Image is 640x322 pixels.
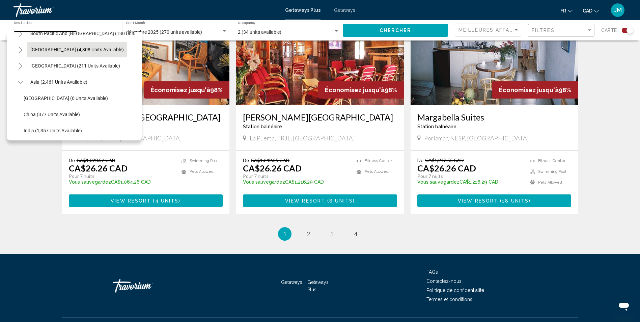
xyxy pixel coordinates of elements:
[538,180,562,185] span: Pets Allowed
[417,163,476,173] p: CA$26.26 CAD
[417,124,456,129] span: Station balnéaire
[538,169,566,174] span: Swimming Pool
[283,230,286,238] span: 1
[458,198,498,204] span: View Resort
[243,112,397,122] a: [PERSON_NAME][GEOGRAPHIC_DATA]
[13,59,27,73] button: Toggle Central America (211 units available)
[330,230,334,238] span: 3
[30,31,158,36] span: South Pacific and [GEOGRAPHIC_DATA] (130 units available)
[243,124,282,129] span: Station balnéaire
[532,28,555,33] span: Filtres
[69,157,75,163] span: De
[380,28,412,33] span: Chercher
[111,198,151,204] span: View Resort
[318,81,404,99] div: 98%
[560,8,566,14] span: fr
[417,179,524,185] p: CA$1,216.29 CAD
[499,86,559,93] span: Économisez jusqu'à
[243,157,249,163] span: De
[426,288,484,293] a: Politique de confidentialité
[20,123,85,138] button: India (1,357 units available)
[492,81,578,99] div: 98%
[560,6,573,16] button: Change language
[498,198,531,204] span: ( )
[307,230,310,238] span: 2
[27,26,162,41] button: South Pacific and [GEOGRAPHIC_DATA] (130 units available)
[13,43,27,56] button: Toggle South America (4,308 units available)
[281,279,302,285] a: Getaways
[155,198,179,204] span: 4 units
[30,79,87,85] span: Asia (2,461 units available)
[528,24,594,37] button: Filter
[417,173,524,179] p: Pour 7 nuits
[307,279,329,292] a: Getaways Plus
[583,6,599,16] button: Change currency
[583,8,592,14] span: CAD
[417,112,572,122] a: Margabella Suites
[285,7,321,13] span: Getaways Plus
[20,90,111,106] button: [GEOGRAPHIC_DATA] (6 units available)
[243,194,397,207] a: View Resort(8 units)
[27,42,127,57] button: [GEOGRAPHIC_DATA] (4,308 units available)
[538,159,565,163] span: Fitness Center
[24,96,108,101] span: [GEOGRAPHIC_DATA] (6 units available)
[62,227,578,241] ul: Pagination
[30,63,120,69] span: [GEOGRAPHIC_DATA] (211 units available)
[113,276,180,296] a: Travorium
[243,173,350,179] p: Pour 7 nuits
[426,278,462,284] a: Contactez-nous
[329,198,353,204] span: 8 units
[285,198,325,204] span: View Resort
[426,269,438,275] span: FAQs
[27,74,91,90] button: Asia (2,461 units available)
[334,7,355,13] a: Getaways
[251,157,289,163] span: CA$1,242.55 CAD
[365,169,389,174] span: Pets Allowed
[20,107,83,122] button: China (377 units available)
[69,179,175,185] p: CA$1,064.26 CAD
[13,27,27,40] button: Toggle South Pacific and Oceania (130 units available)
[354,230,357,238] span: 4
[69,194,223,207] button: View Resort(4 units)
[417,179,460,185] span: Vous sauvegardez
[69,112,223,122] a: [MEDICAL_DATA][GEOGRAPHIC_DATA]
[190,159,218,163] span: Swimming Pool
[250,134,355,142] span: La Puerta, TRJL, [GEOGRAPHIC_DATA]
[30,47,124,52] span: [GEOGRAPHIC_DATA] (4,308 units available)
[69,179,111,185] span: Vous sauvegardez
[24,112,80,117] span: China (377 units available)
[458,27,522,33] span: Meilleures affaires
[243,179,285,185] span: Vous sauvegardez
[13,75,27,89] button: Toggle Asia (2,461 units available)
[190,169,214,174] span: Pets Allowed
[24,128,82,133] span: India (1,357 units available)
[144,81,229,99] div: 98%
[426,297,472,302] a: Termes et conditions
[614,7,622,14] span: JM
[126,29,202,35] span: décembre 2025 (270 units available)
[417,157,423,163] span: De
[27,58,123,74] button: [GEOGRAPHIC_DATA] (211 units available)
[458,27,519,33] mat-select: Sort by
[77,157,115,163] span: CA$1,090.52 CAD
[243,179,350,185] p: CA$1,216.29 CAD
[502,198,529,204] span: 18 units
[424,134,529,142] span: Porlamar, NESP, [GEOGRAPHIC_DATA]
[69,173,175,179] p: Pour 7 nuits
[325,86,385,93] span: Économisez jusqu'à
[243,163,302,173] p: CA$26.26 CAD
[150,86,210,93] span: Économisez jusqu'à
[613,295,635,317] iframe: Bouton de lancement de la fenêtre de messagerie
[365,159,392,163] span: Fitness Center
[417,194,572,207] button: View Resort(18 units)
